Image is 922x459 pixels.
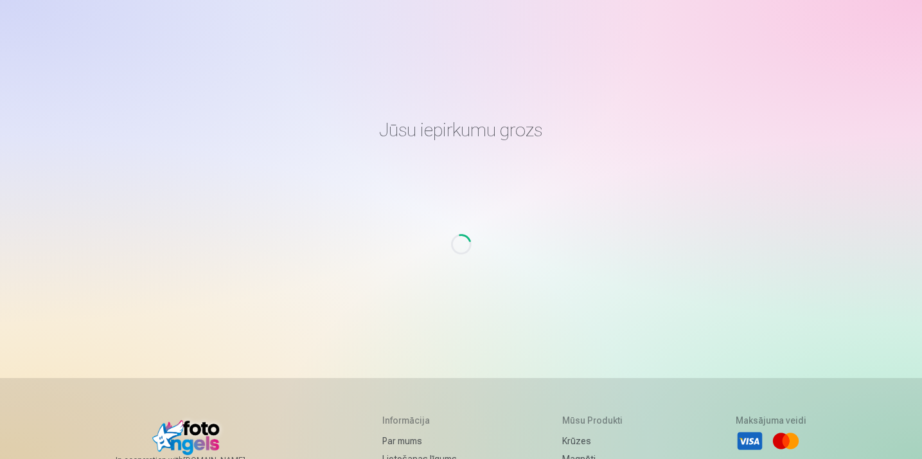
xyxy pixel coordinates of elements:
[382,432,457,450] a: Par mums
[736,427,764,455] li: Visa
[86,118,837,141] h1: Jūsu iepirkumu grozs
[562,432,630,450] a: Krūzes
[736,414,806,427] h5: Maksājuma veidi
[382,414,457,427] h5: Informācija
[562,414,630,427] h5: Mūsu produkti
[772,427,800,455] li: Mastercard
